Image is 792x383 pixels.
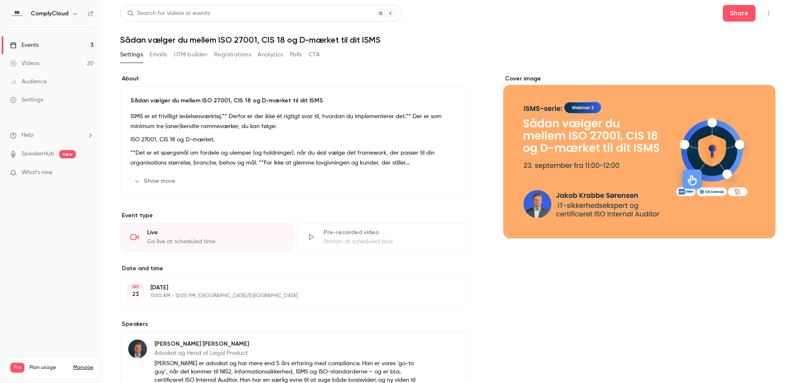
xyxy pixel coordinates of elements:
span: What's new [22,168,53,177]
p: [PERSON_NAME] [PERSON_NAME] [155,340,416,348]
img: Jakob Krabbe Sørensen [128,339,147,359]
div: Audience [10,78,47,86]
p: 11:00 AM - 12:00 PM, [GEOGRAPHIC_DATA]/[GEOGRAPHIC_DATA] [150,293,426,299]
button: CTA [309,48,320,61]
button: Analytics [258,48,283,61]
p: ISO 27001, CIS 18 og D-mærket. [130,135,460,145]
span: Plan usage [29,364,68,371]
p: Sådan vælger du mellem ISO 27001, CIS 18 og D-mærket til dit ISMS [130,97,460,105]
label: Date and time [120,264,470,273]
span: Pro [10,363,24,373]
section: Cover image [503,75,775,238]
button: Emails [150,48,167,61]
h6: ComplyCloud [31,10,68,18]
a: SpeakerHub [22,150,54,158]
div: Pre-recorded videoStream at scheduled time [297,223,470,251]
li: help-dropdown-opener [10,131,94,140]
div: Pre-recorded video [324,228,459,237]
span: Help [22,131,34,140]
button: Show more [130,175,180,188]
p: ISMS er et frivilligt ledelsesværktøj.** Derfor er der ikke ét rigtigt svar til, hvordan du imple... [130,112,460,131]
div: Stream at scheduled time [324,238,459,246]
p: Advokat og Head of Legal Product [155,349,416,357]
label: Speakers [120,320,470,328]
label: Cover image [503,75,775,83]
button: Polls [290,48,302,61]
button: UTM builder [174,48,208,61]
a: Manage [73,364,93,371]
button: Share [723,5,756,22]
p: **Det er et spørgsmål om fordele og ulemper (og holdninger), når du skal vælge det framework, der... [130,148,460,168]
div: Search for videos or events [127,9,210,18]
img: ComplyCloud [10,7,24,20]
h1: Sådan vælger du mellem ISO 27001, CIS 18 og D-mærket til dit ISMS [120,35,775,45]
p: [DATE] [150,284,426,292]
div: Videos [10,59,39,68]
div: Events [10,41,39,49]
p: Event type [120,211,470,220]
div: LiveGo live at scheduled time [120,223,293,251]
span: new [59,150,76,158]
button: Settings [120,48,143,61]
label: About [120,75,470,83]
div: SEP [128,284,143,290]
button: Registrations [214,48,251,61]
iframe: Noticeable Trigger [84,169,94,177]
div: Go live at scheduled time [147,238,283,246]
div: Live [147,228,283,237]
p: 23 [132,290,139,298]
div: Settings [10,96,43,104]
